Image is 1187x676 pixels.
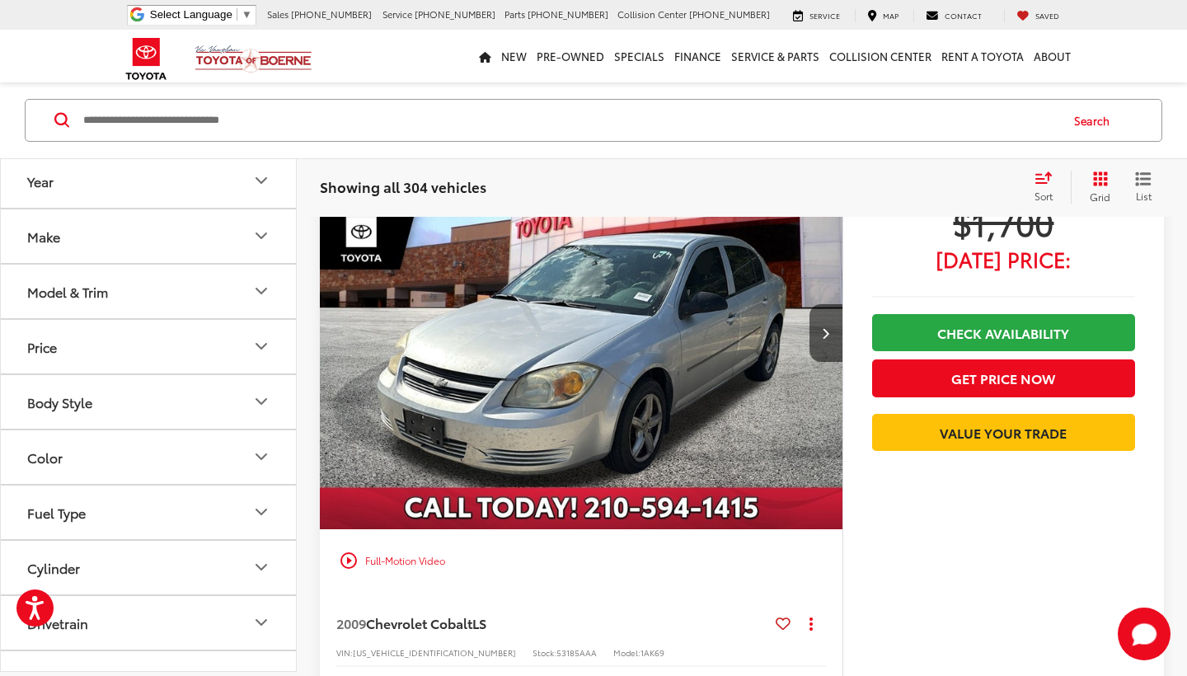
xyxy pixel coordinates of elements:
[1004,9,1072,22] a: My Saved Vehicles
[528,7,608,21] span: [PHONE_NUMBER]
[797,608,826,637] button: Actions
[872,314,1135,351] a: Check Availability
[1,541,298,594] button: CylinderCylinder
[1,154,298,208] button: YearYear
[319,137,844,531] img: 2009 Chevrolet Cobalt LS
[150,8,252,21] a: Select Language​
[855,9,911,22] a: Map
[609,30,669,82] a: Specials
[1090,190,1110,204] span: Grid
[251,557,271,577] div: Cylinder
[1029,30,1076,82] a: About
[872,251,1135,267] span: [DATE] Price:
[1071,171,1123,204] button: Grid View
[1058,100,1133,141] button: Search
[474,30,496,82] a: Home
[1118,608,1171,660] button: Toggle Chat Window
[150,8,232,21] span: Select Language
[809,617,813,630] span: dropdown dots
[1035,189,1053,203] span: Sort
[251,336,271,356] div: Price
[251,171,271,190] div: Year
[945,10,982,21] span: Contact
[1,209,298,263] button: MakeMake
[1,375,298,429] button: Body StyleBody Style
[1123,171,1164,204] button: List View
[1,430,298,484] button: ColorColor
[726,30,824,82] a: Service & Parts: Opens in a new tab
[936,30,1029,82] a: Rent a Toyota
[27,449,63,465] div: Color
[504,7,525,21] span: Parts
[251,447,271,467] div: Color
[267,7,289,21] span: Sales
[1,486,298,539] button: Fuel TypeFuel Type
[1035,10,1059,21] span: Saved
[415,7,495,21] span: [PHONE_NUMBER]
[251,613,271,632] div: Drivetrain
[82,101,1058,140] input: Search by Make, Model, or Keyword
[115,32,177,86] img: Toyota
[781,9,852,22] a: Service
[883,10,898,21] span: Map
[617,7,687,21] span: Collision Center
[251,502,271,522] div: Fuel Type
[251,226,271,246] div: Make
[1,596,298,650] button: DrivetrainDrivetrain
[27,505,86,520] div: Fuel Type
[353,646,516,659] span: [US_VEHICLE_IDENTIFICATION_NUMBER]
[1,265,298,318] button: Model & TrimModel & Trim
[669,30,726,82] a: Finance
[532,30,609,82] a: Pre-Owned
[613,646,640,659] span: Model:
[809,304,842,362] button: Next image
[27,173,54,189] div: Year
[27,284,108,299] div: Model & Trim
[1135,189,1152,203] span: List
[1118,608,1171,660] svg: Start Chat
[336,613,366,632] span: 2009
[872,414,1135,451] a: Value Your Trade
[336,646,353,659] span: VIN:
[1,320,298,373] button: PricePrice
[640,646,664,659] span: 1AK69
[27,394,92,410] div: Body Style
[195,45,312,73] img: Vic Vaughan Toyota of Boerne
[872,359,1135,397] button: Get Price Now
[809,10,840,21] span: Service
[913,9,994,22] a: Contact
[27,228,60,244] div: Make
[242,8,252,21] span: ▼
[366,613,472,632] span: Chevrolet Cobalt
[533,646,556,659] span: Stock:
[472,613,486,632] span: LS
[27,339,57,354] div: Price
[319,137,844,529] div: 2009 Chevrolet Cobalt LS 0
[824,30,936,82] a: Collision Center
[251,281,271,301] div: Model & Trim
[27,560,80,575] div: Cylinder
[689,7,770,21] span: [PHONE_NUMBER]
[336,614,769,632] a: 2009Chevrolet CobaltLS
[320,176,486,196] span: Showing all 304 vehicles
[872,201,1135,242] span: $1,700
[496,30,532,82] a: New
[556,646,597,659] span: 53185AAA
[291,7,372,21] span: [PHONE_NUMBER]
[1026,171,1071,204] button: Select sort value
[319,137,844,529] a: 2009 Chevrolet Cobalt LS2009 Chevrolet Cobalt LS2009 Chevrolet Cobalt LS2009 Chevrolet Cobalt LS
[251,392,271,411] div: Body Style
[382,7,412,21] span: Service
[27,615,88,631] div: Drivetrain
